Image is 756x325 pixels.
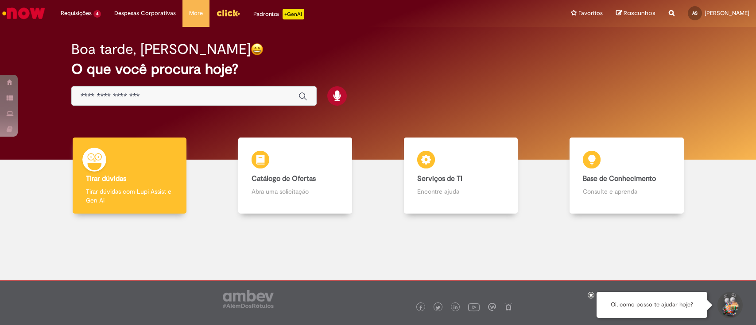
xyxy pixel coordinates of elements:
img: logo_footer_ambev_rotulo_gray.png [223,290,274,308]
b: Catálogo de Ofertas [252,174,316,183]
span: 4 [93,10,101,18]
p: Encontre ajuda [417,187,504,196]
button: Iniciar Conversa de Suporte [716,292,743,318]
p: +GenAi [283,9,304,19]
span: Despesas Corporativas [114,9,176,18]
img: logo_footer_linkedin.png [454,305,458,310]
span: Favoritos [578,9,603,18]
b: Tirar dúvidas [86,174,126,183]
img: logo_footer_youtube.png [468,301,480,313]
p: Consulte e aprenda [583,187,670,196]
img: logo_footer_naosei.png [504,303,512,311]
span: AS [692,10,698,16]
span: Rascunhos [624,9,655,17]
a: Catálogo de Ofertas Abra uma solicitação [212,138,378,214]
div: Oi, como posso te ajudar hoje? [597,292,707,318]
img: logo_footer_twitter.png [436,306,440,310]
a: Tirar dúvidas Tirar dúvidas com Lupi Assist e Gen Ai [47,138,212,214]
b: Serviços de TI [417,174,462,183]
span: [PERSON_NAME] [705,9,749,17]
b: Base de Conhecimento [583,174,656,183]
h2: O que você procura hoje? [71,61,685,77]
a: Rascunhos [616,9,655,18]
a: Base de Conhecimento Consulte e aprenda [544,138,709,214]
img: click_logo_yellow_360x200.png [216,6,240,19]
a: Serviços de TI Encontre ajuda [378,138,544,214]
img: logo_footer_workplace.png [488,303,496,311]
img: happy-face.png [251,43,264,56]
p: Abra uma solicitação [252,187,339,196]
div: Padroniza [253,9,304,19]
h2: Boa tarde, [PERSON_NAME] [71,42,251,57]
span: More [189,9,203,18]
img: ServiceNow [1,4,47,22]
img: logo_footer_facebook.png [419,306,423,310]
p: Tirar dúvidas com Lupi Assist e Gen Ai [86,187,173,205]
span: Requisições [61,9,92,18]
